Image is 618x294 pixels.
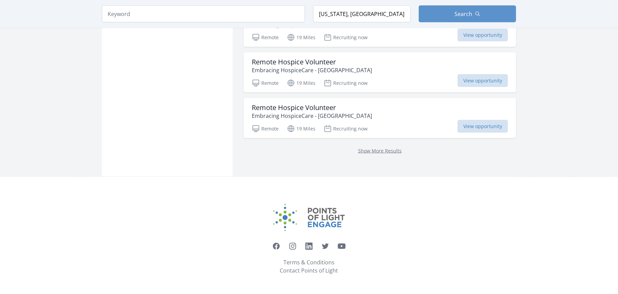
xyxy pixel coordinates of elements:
a: Remote Hospice Volunteer Embracing HospiceCare - [GEOGRAPHIC_DATA] Remote 19 Miles Recruiting now... [244,52,516,93]
h3: Remote Hospice Volunteer [252,104,372,112]
span: Search [454,10,472,18]
a: Contact Points of Light [280,267,338,275]
p: 19 Miles [287,33,315,42]
p: 19 Miles [287,79,315,87]
a: Remote Hospice Volunteer Embracing HospiceCare - [GEOGRAPHIC_DATA] Remote 19 Miles Recruiting now... [244,98,516,138]
button: Search [419,5,516,22]
p: Remote [252,33,279,42]
p: Recruiting now [324,33,368,42]
input: Keyword [102,5,305,22]
img: Points of Light Engage [273,204,345,231]
span: View opportunity [458,120,508,133]
h3: Remote Hospice Volunteer [252,58,372,66]
input: Location [313,5,411,22]
span: View opportunity [458,29,508,42]
a: Terms & Conditions [283,259,335,267]
p: Embracing HospiceCare - [GEOGRAPHIC_DATA] [252,66,372,74]
p: 19 Miles [287,125,315,133]
p: Embracing HospiceCare - [GEOGRAPHIC_DATA] [252,112,372,120]
p: Remote [252,79,279,87]
a: Show More Results [358,148,402,154]
span: View opportunity [458,74,508,87]
p: Recruiting now [324,125,368,133]
p: Recruiting now [324,79,368,87]
p: Remote [252,125,279,133]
